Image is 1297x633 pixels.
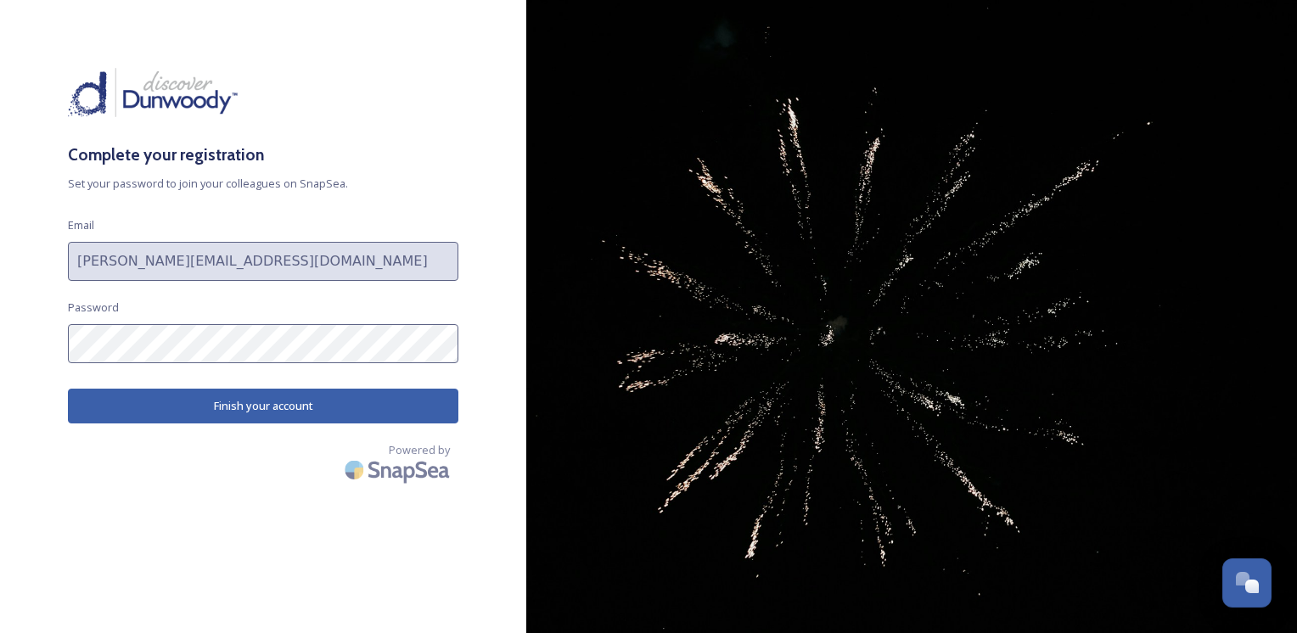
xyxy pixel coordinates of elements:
[340,450,458,490] img: SnapSea Logo
[1222,558,1272,608] button: Open Chat
[68,300,119,316] span: Password
[68,68,238,117] img: dunwoody-tm-logo.png
[389,442,450,458] span: Powered by
[68,217,94,233] span: Email
[68,389,458,423] button: Finish your account
[68,176,458,192] span: Set your password to join your colleagues on SnapSea.
[68,143,458,167] h3: Complete your registration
